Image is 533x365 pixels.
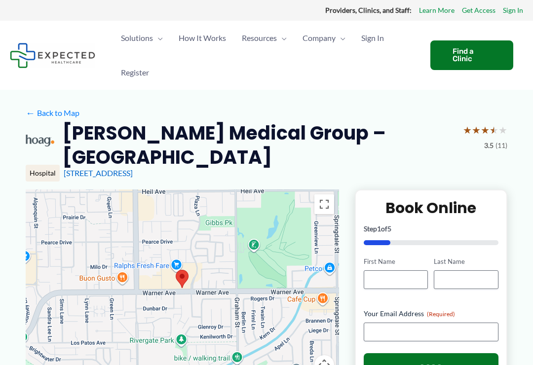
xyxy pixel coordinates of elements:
[62,121,455,170] h2: [PERSON_NAME] Medical Group – [GEOGRAPHIC_DATA]
[153,21,163,55] span: Menu Toggle
[277,21,287,55] span: Menu Toggle
[121,21,153,55] span: Solutions
[498,121,507,139] span: ★
[325,6,412,14] strong: Providers, Clinics, and Staff:
[377,224,381,233] span: 1
[113,55,157,90] a: Register
[10,43,95,68] img: Expected Healthcare Logo - side, dark font, small
[303,21,336,55] span: Company
[463,121,472,139] span: ★
[234,21,295,55] a: ResourcesMenu Toggle
[427,310,455,318] span: (Required)
[361,21,384,55] span: Sign In
[295,21,353,55] a: CompanyMenu Toggle
[113,21,171,55] a: SolutionsMenu Toggle
[242,21,277,55] span: Resources
[430,40,513,70] a: Find a Clinic
[490,121,498,139] span: ★
[481,121,490,139] span: ★
[387,224,391,233] span: 5
[434,257,498,266] label: Last Name
[64,168,133,178] a: [STREET_ADDRESS]
[121,55,149,90] span: Register
[462,4,495,17] a: Get Access
[353,21,392,55] a: Sign In
[364,257,428,266] label: First Name
[472,121,481,139] span: ★
[503,4,523,17] a: Sign In
[484,139,494,152] span: 3.5
[171,21,234,55] a: How It Works
[336,21,345,55] span: Menu Toggle
[364,309,498,319] label: Your Email Address
[419,4,455,17] a: Learn More
[26,108,35,117] span: ←
[26,165,60,182] div: Hospital
[495,139,507,152] span: (11)
[113,21,420,90] nav: Primary Site Navigation
[26,106,79,120] a: ←Back to Map
[179,21,226,55] span: How It Works
[314,194,334,214] button: Toggle fullscreen view
[364,198,498,218] h2: Book Online
[364,225,498,232] p: Step of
